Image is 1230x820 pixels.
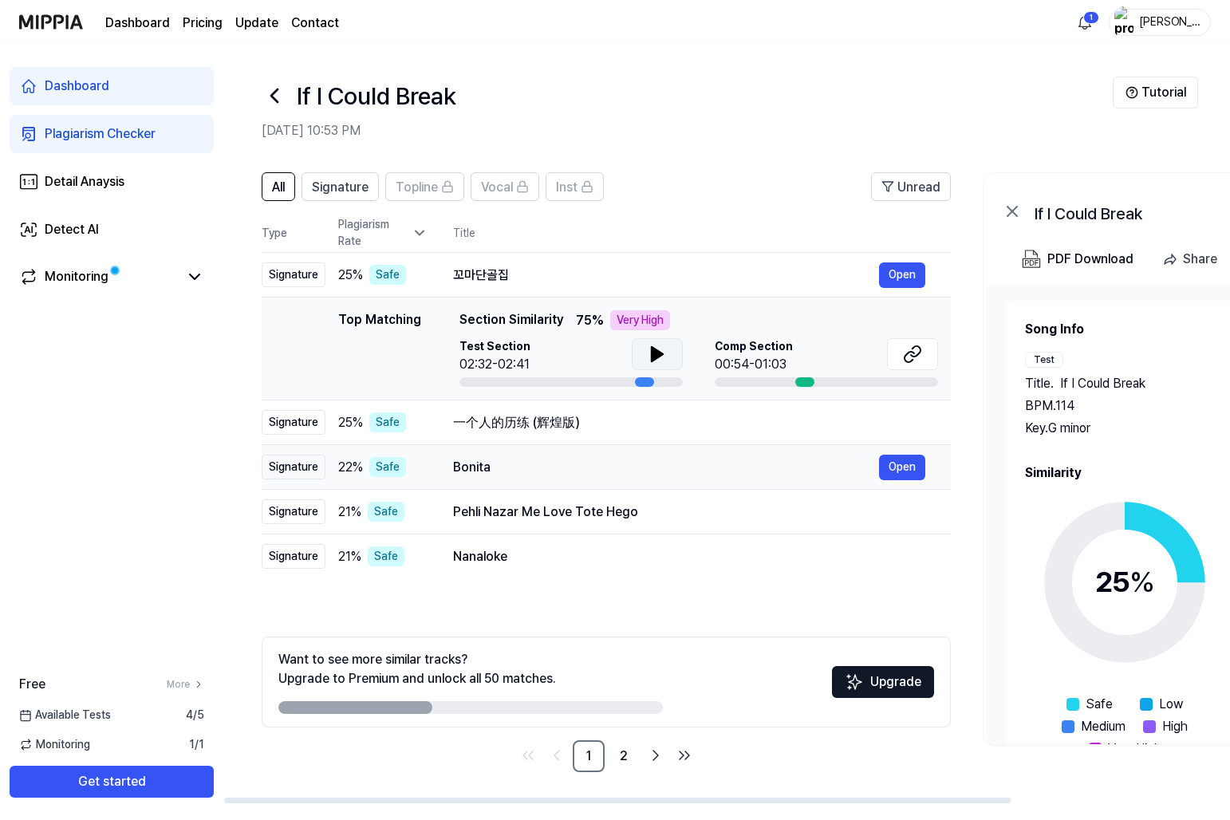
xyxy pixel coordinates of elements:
[1022,250,1041,269] img: PDF Download
[45,220,99,239] div: Detect AI
[832,666,934,698] button: Upgrade
[453,266,879,285] div: 꼬마단골집
[189,736,204,753] span: 1 / 1
[262,214,325,253] th: Type
[459,310,563,330] span: Section Similarity
[1025,374,1054,393] span: Title .
[715,338,793,355] span: Comp Section
[672,743,697,768] a: Go to last page
[291,14,339,33] a: Contact
[1060,374,1145,393] span: If I Could Break
[19,675,45,694] span: Free
[1025,352,1063,368] div: Test
[515,743,541,768] a: Go to first page
[1162,717,1188,736] span: High
[1126,86,1138,99] img: Help
[278,650,556,688] div: Want to see more similar tracks? Upgrade to Premium and unlock all 50 matches.
[369,412,406,432] div: Safe
[546,172,604,201] button: Inst
[10,163,214,201] a: Detail Anaysis
[45,77,109,96] div: Dashboard
[897,178,940,197] span: Unread
[556,178,578,197] span: Inst
[45,267,108,286] div: Monitoring
[45,124,156,144] div: Plagiarism Checker
[1159,695,1183,714] span: Low
[338,503,361,522] span: 21 %
[105,14,170,33] a: Dashboard
[1095,561,1155,604] div: 25
[1086,695,1113,714] span: Safe
[368,546,404,566] div: Safe
[1075,13,1094,32] img: 알림
[832,680,934,695] a: SparklesUpgrade
[396,178,438,197] span: Topline
[1081,717,1126,736] span: Medium
[1138,13,1200,30] div: [PERSON_NAME]
[1047,249,1133,270] div: PDF Download
[1129,565,1155,599] span: %
[312,178,369,197] span: Signature
[368,502,404,522] div: Safe
[186,707,204,723] span: 4 / 5
[45,172,124,191] div: Detail Anaysis
[183,14,223,33] a: Pricing
[453,214,951,252] th: Title
[385,172,464,201] button: Topline
[879,455,925,480] button: Open
[1108,739,1161,759] span: Very High
[338,310,421,387] div: Top Matching
[369,265,406,285] div: Safe
[610,310,670,330] div: Very High
[10,115,214,153] a: Plagiarism Checker
[1025,396,1216,416] div: BPM. 114
[262,455,325,479] div: Signature
[1109,9,1211,36] button: profile[PERSON_NAME]
[1072,10,1098,35] button: 알림1
[459,338,530,355] span: Test Section
[643,743,668,768] a: Go to next page
[453,503,925,522] div: Pehli Nazar Me Love Tote Hego
[1025,419,1216,438] div: Key. G minor
[19,267,179,286] a: Monitoring
[262,262,325,287] div: Signature
[302,172,379,201] button: Signature
[871,172,951,201] button: Unread
[1083,11,1099,24] div: 1
[1114,6,1133,38] img: profile
[459,355,530,374] div: 02:32-02:41
[369,457,406,477] div: Safe
[262,121,1113,140] h2: [DATE] 10:53 PM
[608,740,640,772] a: 2
[453,458,879,477] div: Bonita
[544,743,570,768] a: Go to previous page
[262,740,951,772] nav: pagination
[10,67,214,105] a: Dashboard
[262,499,325,524] div: Signature
[879,262,925,288] button: Open
[471,172,539,201] button: Vocal
[481,178,513,197] span: Vocal
[272,178,285,197] span: All
[10,211,214,249] a: Detect AI
[235,14,278,33] a: Update
[338,413,363,432] span: 25 %
[1019,243,1137,275] button: PDF Download
[453,547,925,566] div: Nanaloke
[338,547,361,566] span: 21 %
[576,311,604,330] span: 75 %
[167,677,204,692] a: More
[19,707,111,723] span: Available Tests
[297,78,456,114] h1: If I Could Break
[1113,77,1198,108] button: Tutorial
[338,216,428,250] div: Plagiarism Rate
[338,266,363,285] span: 25 %
[1183,249,1217,270] div: Share
[262,544,325,569] div: Signature
[19,736,90,753] span: Monitoring
[262,172,295,201] button: All
[715,355,793,374] div: 00:54-01:03
[845,672,864,692] img: Sparkles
